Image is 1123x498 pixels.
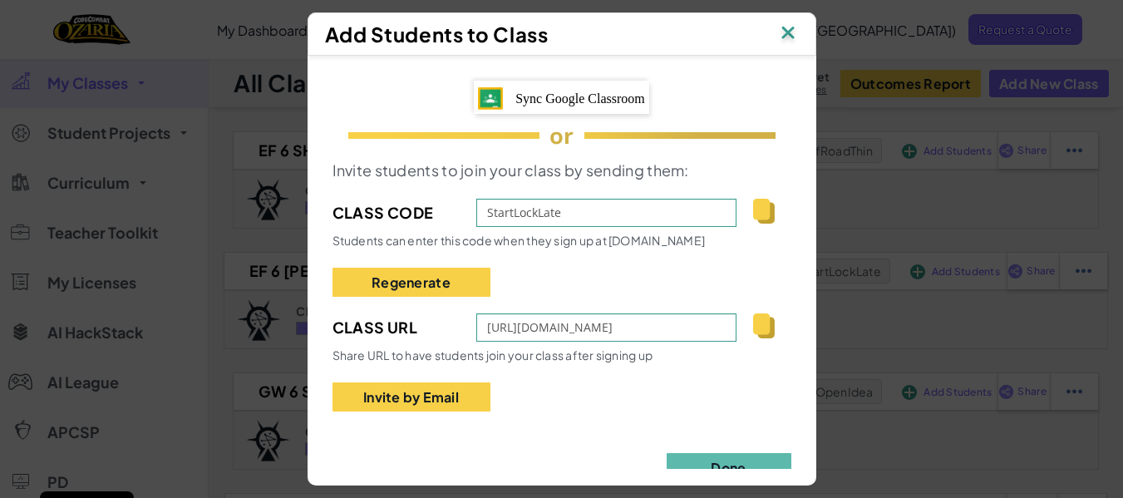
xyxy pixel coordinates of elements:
img: IconGoogleClassroom.svg [478,87,503,109]
button: Regenerate [332,268,490,297]
button: Invite by Email [332,382,490,412]
span: Students can enter this code when they sign up at [DOMAIN_NAME] [332,233,706,248]
span: or [549,122,574,150]
button: Done [667,453,791,482]
span: Class Url [332,315,460,340]
span: Share URL to have students join your class after signing up [332,348,653,362]
span: Sync Google Classroom [515,91,645,106]
img: IconCopy.svg [753,199,774,224]
span: Class Code [332,200,460,225]
span: Invite students to join your class by sending them: [332,160,689,180]
img: IconCopy.svg [753,313,774,338]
